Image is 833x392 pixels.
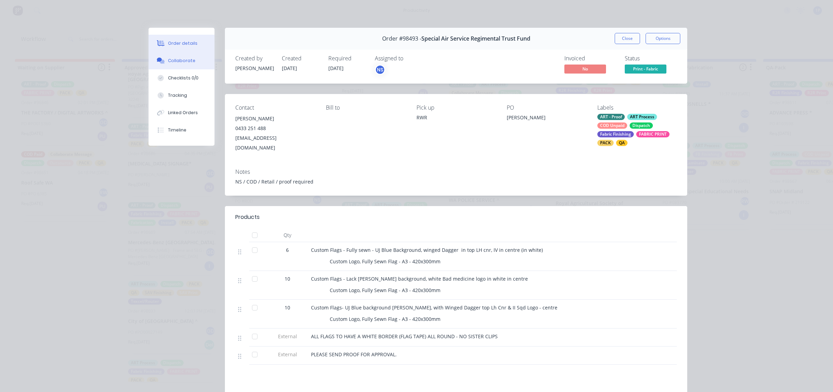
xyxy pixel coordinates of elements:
span: Custom Flags - Fully sewn - UJ Blue Background, winged Dagger in top LH cnr, IV in centre (in white) [311,247,543,253]
span: PLEASE SEND PROOF FOR APPROVAL. [311,351,397,358]
div: Custom Logo, Fully Sewn Flag - A3 - 420x300mm [327,256,443,266]
div: [PERSON_NAME] [235,65,274,72]
span: 10 [285,304,290,311]
div: Custom Logo, Fully Sewn Flag - A3 - 420x300mm [327,285,443,295]
div: Status [625,55,677,62]
div: Tracking [168,92,187,99]
button: Checklists 0/0 [149,69,214,87]
div: Custom Logo, Fully Sewn Flag - A3 - 420x300mm [327,314,443,324]
span: ALL FLAGS TO HAVE A WHITE BORDER (FLAG TAPE) ALL ROUND - NO SISTER CLIPS [311,333,498,340]
button: Options [646,33,680,44]
span: Custom Flags- UJ Blue background [PERSON_NAME], with Winged Dagger top Lh Cnr & II Sqd Logo - centre [311,304,557,311]
div: Pick up [416,104,496,111]
div: Required [328,55,367,62]
div: Dispatch [630,122,653,129]
div: PACK [597,140,614,146]
div: Assigned to [375,55,444,62]
div: RWR [416,114,496,121]
div: Checklists 0/0 [168,75,199,81]
span: External [269,351,305,358]
span: Custom Flags - Lack [PERSON_NAME] background, white Bad medicine logo in white in centre [311,275,528,282]
span: [DATE] [328,65,344,71]
div: PO [507,104,586,111]
span: 6 [286,246,289,254]
div: FABRIC PRINT [636,131,670,137]
div: Created [282,55,320,62]
div: Invoiced [564,55,616,62]
span: Print - Fabric [625,65,666,73]
span: External [269,333,305,340]
div: COD Unpaid [597,122,627,129]
div: Notes [235,169,677,175]
button: Print - Fabric [625,65,666,75]
button: Tracking [149,87,214,104]
div: [PERSON_NAME] [507,114,586,123]
div: Created by [235,55,274,62]
button: NS [375,65,385,75]
span: [DATE] [282,65,297,71]
div: [PERSON_NAME]0433 251 488[EMAIL_ADDRESS][DOMAIN_NAME] [235,114,315,153]
div: Fabric Finishing [597,131,634,137]
div: ART Process [627,114,657,120]
div: QA [616,140,628,146]
div: Bill to [326,104,405,111]
button: Timeline [149,121,214,139]
button: Order details [149,35,214,52]
button: Close [615,33,640,44]
div: NS / COD / Retail / proof required [235,178,677,185]
div: 0433 251 488 [235,123,315,133]
span: No [564,65,606,73]
div: Qty [267,228,308,242]
div: ART - Proof [597,114,625,120]
div: Contact [235,104,315,111]
div: Collaborate [168,58,195,64]
div: [EMAIL_ADDRESS][DOMAIN_NAME] [235,133,315,153]
div: Products [235,213,260,221]
span: 10 [285,275,290,282]
span: Order #98493 - [382,35,421,42]
div: Labels [597,104,677,111]
button: Linked Orders [149,104,214,121]
button: Collaborate [149,52,214,69]
span: Special Air Service Regimental Trust Fund [421,35,530,42]
div: Timeline [168,127,186,133]
div: Linked Orders [168,110,198,116]
div: [PERSON_NAME] [235,114,315,123]
div: Order details [168,40,197,46]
